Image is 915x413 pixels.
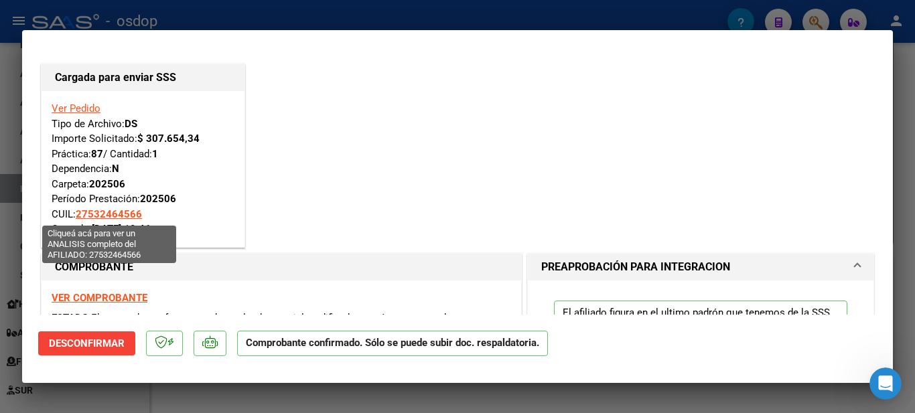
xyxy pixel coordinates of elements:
div: Tipo de Archivo: Importe Solicitado: Práctica: / Cantidad: Dependencia: Carpeta: Período Prestaci... [52,101,234,237]
p: El afiliado figura en el ultimo padrón que tenemos de la SSS de [554,301,847,351]
button: Desconfirmar [38,331,135,355]
strong: 1 [152,148,158,160]
span: 27532464566 [76,208,142,220]
strong: DS [125,118,137,130]
strong: 87 [91,148,103,160]
strong: 202506 [89,178,125,190]
strong: N [112,163,119,175]
span: ESTADO: [52,312,91,324]
a: Ver Pedido [52,102,100,114]
p: Comprobante confirmado. Sólo se puede subir doc. respaldatoria. [237,331,548,357]
span: Desconfirmar [49,337,125,349]
span: El comprobante fue aceptado por la obra social, codificado y está en proceso de presentación en l... [52,312,451,339]
strong: [DATE] 10:46 [92,223,151,235]
iframe: Intercom live chat [869,367,902,400]
h1: Cargada para enviar SSS [55,70,231,86]
strong: 202506 [140,193,176,205]
strong: COMPROBANTE [55,260,133,273]
strong: $ 307.654,34 [137,133,200,145]
h1: PREAPROBACIÓN PARA INTEGRACION [541,259,730,275]
mat-expansion-panel-header: PREAPROBACIÓN PARA INTEGRACION [528,254,873,280]
a: VER COMPROBANTE [52,292,147,304]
